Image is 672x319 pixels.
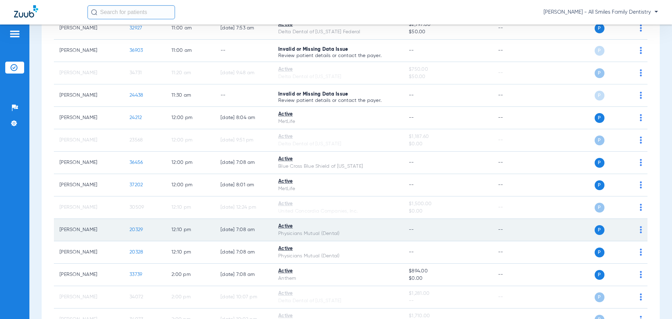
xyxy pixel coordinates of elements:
span: P [595,158,604,168]
td: [DATE] 10:07 PM [215,286,273,308]
span: P [595,23,604,33]
span: P [595,46,604,56]
span: $0.00 [409,208,486,215]
span: -- [409,297,486,305]
span: -- [409,182,414,187]
span: Invalid or Missing Data Issue [278,47,348,52]
span: 20328 [129,250,143,255]
td: -- [492,286,540,308]
span: $894.00 [409,268,486,275]
img: Search Icon [91,9,97,15]
td: [PERSON_NAME] [54,107,124,129]
span: 33739 [129,272,142,277]
td: [DATE] 12:24 PM [215,196,273,219]
td: [DATE] 7:08 AM [215,219,273,241]
p: Review patient details or contact the payer. [278,98,398,103]
td: -- [492,264,540,286]
span: $0.00 [409,140,486,148]
img: group-dot-blue.svg [640,47,642,54]
td: -- [492,174,540,196]
td: 11:30 AM [166,84,215,107]
td: -- [492,107,540,129]
span: 36456 [129,160,143,165]
div: Delta Dental of [US_STATE] [278,297,398,305]
iframe: Chat Widget [637,285,672,319]
span: -- [409,115,414,120]
td: [PERSON_NAME] [54,241,124,264]
span: $1,281.00 [409,290,486,297]
span: -- [409,160,414,165]
td: 12:10 PM [166,196,215,219]
div: Delta Dental of [US_STATE] [278,140,398,148]
div: Anthem [278,275,398,282]
div: MetLife [278,185,398,193]
span: P [595,68,604,78]
div: Active [278,66,398,73]
span: 37202 [129,182,143,187]
td: [DATE] 7:53 AM [215,17,273,40]
span: -- [409,250,414,255]
td: 12:00 PM [166,174,215,196]
img: group-dot-blue.svg [640,204,642,211]
img: Zuub Logo [14,5,38,18]
span: -- [409,93,414,98]
div: Active [278,155,398,163]
img: group-dot-blue.svg [640,271,642,278]
td: [PERSON_NAME] [54,17,124,40]
div: Delta Dental of [US_STATE] [278,73,398,81]
td: [PERSON_NAME] [54,196,124,219]
td: -- [492,152,540,174]
span: $2,797.00 [409,21,486,28]
td: -- [492,241,540,264]
span: $0.00 [409,275,486,282]
img: group-dot-blue.svg [640,249,642,256]
span: -- [409,227,414,232]
td: [PERSON_NAME] [54,264,124,286]
span: $1,187.60 [409,133,486,140]
td: -- [492,129,540,152]
td: [DATE] 7:08 AM [215,241,273,264]
td: 12:00 PM [166,152,215,174]
td: [PERSON_NAME] [54,174,124,196]
div: Active [278,111,398,118]
td: [PERSON_NAME] [54,40,124,62]
td: [DATE] 8:04 AM [215,107,273,129]
span: $50.00 [409,28,486,36]
div: Active [278,223,398,230]
td: [DATE] 7:08 AM [215,264,273,286]
td: -- [492,17,540,40]
span: P [595,270,604,280]
td: 11:00 AM [166,17,215,40]
span: 24212 [129,115,142,120]
div: Active [278,133,398,140]
td: -- [492,219,540,241]
img: group-dot-blue.svg [640,226,642,233]
p: Review patient details or contact the payer. [278,53,398,58]
img: hamburger-icon [9,30,20,38]
span: 34072 [129,294,143,299]
div: Active [278,290,398,297]
img: group-dot-blue.svg [640,114,642,121]
span: P [595,180,604,190]
span: -- [409,48,414,53]
div: Active [278,21,398,28]
td: -- [492,40,540,62]
span: $50.00 [409,73,486,81]
td: -- [492,62,540,84]
span: P [595,225,604,235]
span: $1,500.00 [409,200,486,208]
span: Invalid or Missing Data Issue [278,92,348,97]
span: [PERSON_NAME] - All Smiles Family Dentistry [544,9,658,16]
span: 32927 [129,26,142,30]
td: -- [215,40,273,62]
span: 30509 [129,205,144,210]
td: 12:10 PM [166,241,215,264]
img: group-dot-blue.svg [640,137,642,144]
div: Active [278,268,398,275]
div: Physicians Mutual (Dental) [278,230,398,237]
td: 12:00 PM [166,129,215,152]
td: [PERSON_NAME] [54,84,124,107]
td: 12:00 PM [166,107,215,129]
td: [PERSON_NAME] [54,219,124,241]
td: 11:00 AM [166,40,215,62]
